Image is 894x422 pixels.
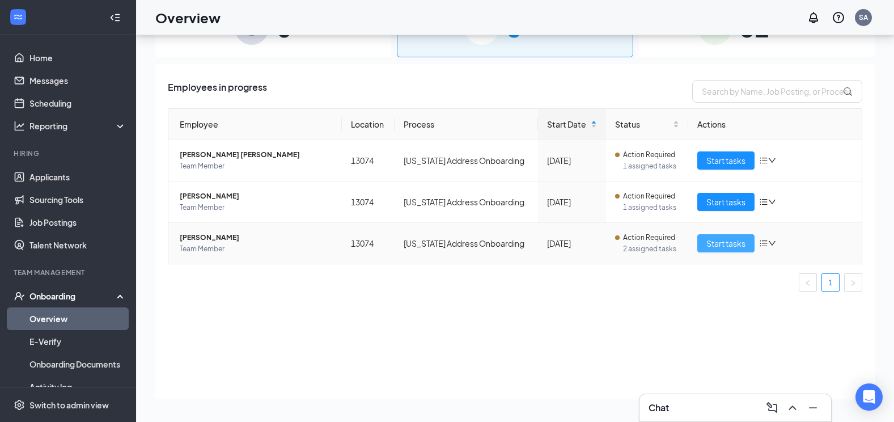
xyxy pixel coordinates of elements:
[547,237,597,250] div: [DATE]
[14,290,25,302] svg: UserCheck
[547,118,588,130] span: Start Date
[806,401,820,415] svg: Minimize
[706,237,745,250] span: Start tasks
[180,243,333,255] span: Team Member
[615,118,671,130] span: Status
[623,232,675,243] span: Action Required
[832,11,845,24] svg: QuestionInfo
[168,109,342,140] th: Employee
[342,182,395,223] td: 13074
[14,268,124,277] div: Team Management
[180,149,333,161] span: [PERSON_NAME] [PERSON_NAME]
[29,188,126,211] a: Sourcing Tools
[623,149,675,161] span: Action Required
[759,156,768,165] span: bars
[844,273,862,292] button: right
[547,196,597,208] div: [DATE]
[768,157,776,164] span: down
[395,109,538,140] th: Process
[29,290,117,302] div: Onboarding
[623,191,675,202] span: Action Required
[821,273,840,292] li: 1
[804,399,822,417] button: Minimize
[29,330,126,353] a: E-Verify
[765,401,779,415] svg: ComposeMessage
[547,154,597,167] div: [DATE]
[342,223,395,264] td: 13074
[180,202,333,213] span: Team Member
[29,211,126,234] a: Job Postings
[29,166,126,188] a: Applicants
[786,401,799,415] svg: ChevronUp
[29,92,126,115] a: Scheduling
[688,109,862,140] th: Actions
[29,69,126,92] a: Messages
[783,399,802,417] button: ChevronUp
[855,383,883,411] div: Open Intercom Messenger
[822,274,839,291] a: 1
[859,12,868,22] div: SA
[799,273,817,292] li: Previous Page
[623,202,679,213] span: 1 assigned tasks
[850,280,857,286] span: right
[844,273,862,292] li: Next Page
[649,402,669,414] h3: Chat
[697,151,755,170] button: Start tasks
[109,12,121,23] svg: Collapse
[14,149,124,158] div: Hiring
[395,140,538,182] td: [US_STATE] Address Onboarding
[706,196,745,208] span: Start tasks
[692,80,862,103] input: Search by Name, Job Posting, or Process
[29,353,126,375] a: Onboarding Documents
[342,109,395,140] th: Location
[180,191,333,202] span: [PERSON_NAME]
[342,140,395,182] td: 13074
[804,280,811,286] span: left
[180,232,333,243] span: [PERSON_NAME]
[807,11,820,24] svg: Notifications
[14,399,25,411] svg: Settings
[14,120,25,132] svg: Analysis
[623,161,679,172] span: 1 assigned tasks
[697,193,755,211] button: Start tasks
[799,273,817,292] button: left
[768,198,776,206] span: down
[155,8,221,27] h1: Overview
[697,234,755,252] button: Start tasks
[29,234,126,256] a: Talent Network
[759,197,768,206] span: bars
[180,161,333,172] span: Team Member
[29,47,126,69] a: Home
[763,399,781,417] button: ComposeMessage
[606,109,688,140] th: Status
[29,307,126,330] a: Overview
[623,243,679,255] span: 2 assigned tasks
[29,120,127,132] div: Reporting
[768,239,776,247] span: down
[29,375,126,398] a: Activity log
[29,399,109,411] div: Switch to admin view
[759,239,768,248] span: bars
[395,223,538,264] td: [US_STATE] Address Onboarding
[395,182,538,223] td: [US_STATE] Address Onboarding
[706,154,745,167] span: Start tasks
[168,80,267,103] span: Employees in progress
[12,11,24,23] svg: WorkstreamLogo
